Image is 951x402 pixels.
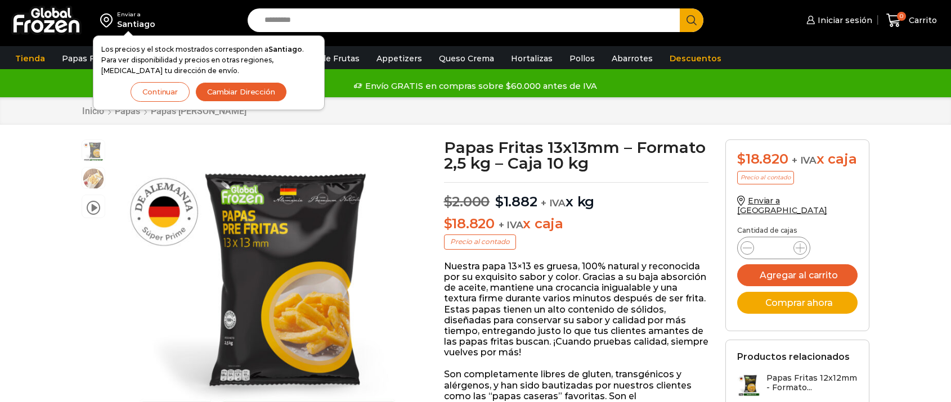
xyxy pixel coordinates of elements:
[505,48,558,69] a: Hortalizas
[906,15,937,26] span: Carrito
[82,140,105,162] span: 13-x-13-2kg
[444,261,709,358] p: Nuestra papa 13×13 es gruesa, 100% natural y reconocida por su exquisito sabor y color. Gracias a...
[82,168,105,190] span: 13×13
[564,48,600,69] a: Pollos
[606,48,658,69] a: Abarrotes
[792,155,817,166] span: + IVA
[883,7,940,34] a: 0 Carrito
[444,216,709,232] p: x caja
[82,106,247,116] nav: Breadcrumb
[737,373,858,398] a: Papas Fritas 12x12mm - Formato...
[150,106,247,116] a: Papas [PERSON_NAME]
[737,227,858,234] p: Cantidad de cajas
[495,193,504,210] span: $
[82,106,105,116] a: Inicio
[56,48,119,69] a: Papas Fritas
[737,351,850,362] h2: Productos relacionados
[737,151,858,168] div: x caja
[195,82,287,102] button: Cambiar Dirección
[114,106,141,116] a: Papas
[897,12,906,21] span: 0
[117,19,155,30] div: Santiago
[101,44,316,76] p: Los precios y el stock mostrados corresponden a . Para ver disponibilidad y precios en otras regi...
[664,48,727,69] a: Descuentos
[289,48,365,69] a: Pulpa de Frutas
[10,48,51,69] a: Tienda
[268,45,302,53] strong: Santiago
[495,193,537,210] bdi: 1.882
[444,215,452,232] span: $
[737,292,858,314] button: Comprar ahora
[737,151,746,167] span: $
[766,373,858,392] h3: Papas Fritas 12x12mm - Formato...
[444,182,709,210] p: x kg
[131,82,190,102] button: Continuar
[804,9,872,31] a: Iniciar sesión
[737,171,794,184] p: Precio al contado
[499,219,523,231] span: + IVA
[371,48,428,69] a: Appetizers
[737,151,788,167] bdi: 18.820
[100,11,117,30] img: address-field-icon.svg
[737,196,827,215] a: Enviar a [GEOGRAPHIC_DATA]
[815,15,872,26] span: Iniciar sesión
[680,8,703,32] button: Search button
[763,240,784,256] input: Product quantity
[444,193,452,210] span: $
[444,139,709,171] h1: Papas Fritas 13x13mm – Formato 2,5 kg – Caja 10 kg
[541,197,566,209] span: + IVA
[444,215,495,232] bdi: 18.820
[444,234,516,249] p: Precio al contado
[433,48,500,69] a: Queso Crema
[737,264,858,286] button: Agregar al carrito
[444,193,490,210] bdi: 2.000
[117,11,155,19] div: Enviar a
